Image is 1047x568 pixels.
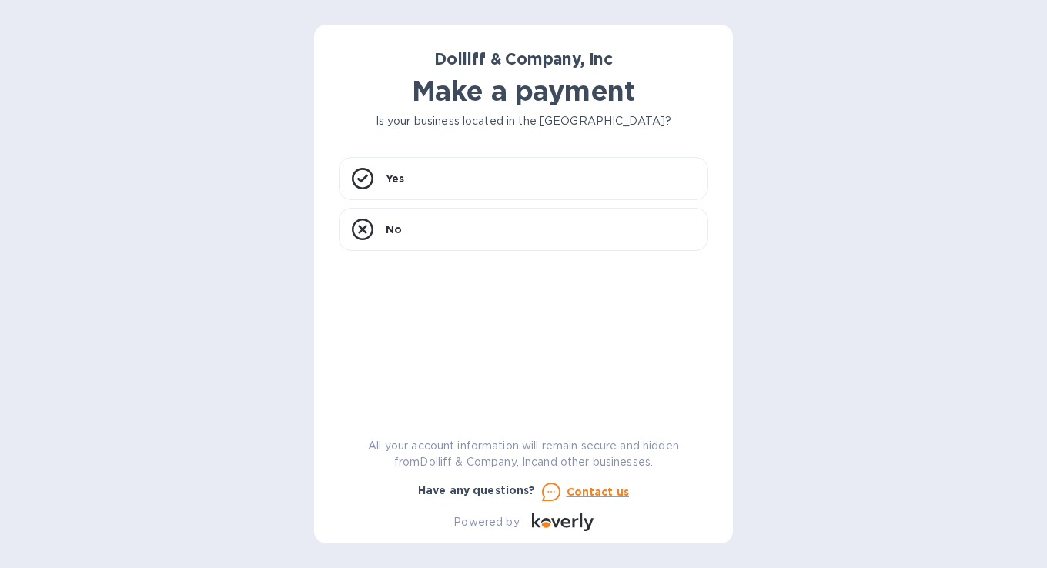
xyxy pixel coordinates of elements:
b: Dolliff & Company, Inc [434,49,613,68]
h1: Make a payment [339,75,708,107]
p: No [386,222,402,237]
u: Contact us [567,486,630,498]
b: Have any questions? [418,484,536,496]
p: Powered by [453,514,519,530]
p: Yes [386,171,404,186]
p: All your account information will remain secure and hidden from Dolliff & Company, Inc and other ... [339,438,708,470]
p: Is your business located in the [GEOGRAPHIC_DATA]? [339,113,708,129]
